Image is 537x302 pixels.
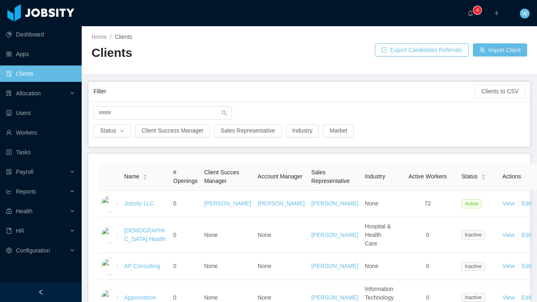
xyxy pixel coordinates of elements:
[408,173,447,180] span: Active Workers
[115,34,132,40] span: Clients
[461,172,478,181] span: Status
[476,6,479,14] p: 4
[204,263,218,269] span: None
[481,174,486,176] i: icon: caret-up
[101,196,118,212] img: dc41d540-fa30-11e7-b498-73b80f01daf1_657caab8ac997-400w.png
[258,173,303,180] span: Account Manager
[101,258,118,275] img: 6a95fc60-fa44-11e7-a61b-55864beb7c96_5a5d513336692-400w.png
[258,200,305,207] a: [PERSON_NAME]
[286,124,319,137] button: Industry
[94,84,475,99] div: Filter
[6,65,75,82] a: icon: auditClients
[311,294,358,301] a: [PERSON_NAME]
[311,169,350,184] span: Sales Representative
[473,43,527,56] button: icon: usergroup-addImport Client
[473,6,481,14] sup: 4
[143,174,147,176] i: icon: caret-up
[204,294,218,301] span: None
[481,176,486,179] i: icon: caret-down
[521,200,531,207] a: Edit
[311,232,358,238] a: [PERSON_NAME]
[461,262,485,271] span: Inactive
[468,10,473,16] i: icon: bell
[16,188,36,195] span: Reports
[6,189,12,194] i: icon: line-chart
[365,200,378,207] span: None
[124,263,160,269] a: AP Consulting
[91,45,310,61] h2: Clients
[481,173,486,179] div: Sort
[170,191,201,217] td: 0
[502,294,515,301] a: View
[521,232,531,238] a: Edit
[204,200,251,207] a: [PERSON_NAME]
[6,169,12,175] i: icon: file-protect
[522,9,527,18] span: W
[494,10,499,16] i: icon: plus
[258,294,271,301] span: None
[6,90,12,96] i: icon: solution
[16,228,24,234] span: HR
[221,110,227,116] i: icon: search
[375,43,469,56] button: icon: exportExport Candidates Referrals
[204,232,218,238] span: None
[204,169,239,184] span: Client Succes Manager
[6,208,12,214] i: icon: medicine-box
[16,247,50,254] span: Configuration
[502,200,515,207] a: View
[170,217,201,253] td: 0
[311,200,358,207] a: [PERSON_NAME]
[124,227,165,242] a: [DEMOGRAPHIC_DATA] Health
[143,173,147,179] div: Sort
[365,263,378,269] span: None
[170,253,201,280] td: 0
[521,263,531,269] a: Edit
[124,172,139,181] span: Name
[6,46,75,62] a: icon: appstoreApps
[323,124,354,137] button: Market
[475,85,525,98] button: Clients to CSV
[461,199,481,208] span: Active
[173,169,198,184] span: # Openings
[502,232,515,238] a: View
[502,263,515,269] a: View
[6,228,12,234] i: icon: book
[258,263,271,269] span: None
[521,294,531,301] a: Edit
[124,294,156,301] a: Appnovation
[6,248,12,253] i: icon: setting
[16,208,32,214] span: Health
[461,230,485,239] span: Inactive
[258,232,271,238] span: None
[6,124,75,141] a: icon: userWorkers
[502,173,521,180] span: Actions
[110,34,111,40] span: /
[365,223,391,247] span: Hospital & Health Care
[135,124,210,137] button: Client Success Manager
[365,173,385,180] span: Industry
[101,227,118,243] img: 6a8e90c0-fa44-11e7-aaa7-9da49113f530_5a5d50e77f870-400w.png
[6,105,75,121] a: icon: robotUsers
[397,191,458,217] td: 72
[94,124,131,137] button: Statusicon: down
[91,34,107,40] a: Home
[397,253,458,280] td: 0
[143,176,147,179] i: icon: caret-down
[16,169,33,175] span: Payroll
[214,124,281,137] button: Sales Representative
[16,90,41,97] span: Allocation
[6,144,75,160] a: icon: profileTasks
[311,263,358,269] a: [PERSON_NAME]
[461,293,485,302] span: Inactive
[397,217,458,253] td: 0
[124,200,154,207] a: Jobsity LLC
[6,26,75,43] a: icon: pie-chartDashboard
